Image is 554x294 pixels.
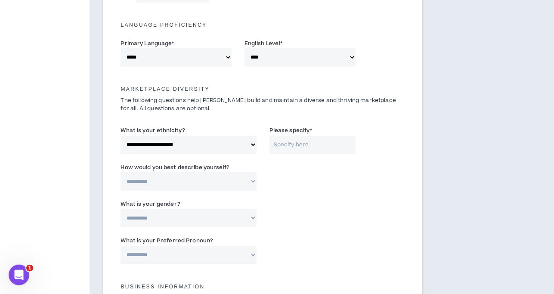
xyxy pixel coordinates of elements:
[114,96,411,113] p: The following questions help [PERSON_NAME] build and maintain a diverse and thriving marketplace ...
[26,265,33,272] span: 1
[114,284,411,290] h5: Business Information
[121,197,180,211] label: What is your gender?
[114,22,411,28] h5: Language Proficiency
[121,124,185,137] label: What is your ethnicity?
[121,37,174,50] label: Primary Language
[114,86,411,92] h5: Marketplace Diversity
[121,161,229,174] label: How would you best describe yourself?
[269,136,356,154] input: Specify here
[9,265,29,285] iframe: Intercom live chat
[121,234,213,248] label: What is your Preferred Pronoun?
[269,124,313,137] label: Please specify
[245,37,282,50] label: English Level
